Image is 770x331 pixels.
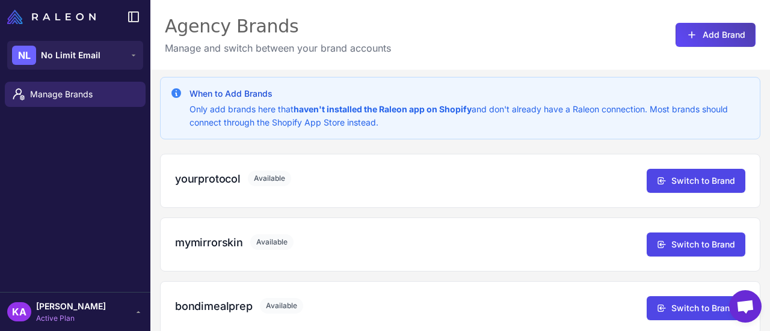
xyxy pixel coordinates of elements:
[647,296,745,320] button: Switch to Brand
[165,14,391,38] div: Agency Brands
[41,49,100,62] span: No Limit Email
[729,290,762,323] a: Open chat
[36,313,106,324] span: Active Plan
[175,234,243,251] h3: mymirrorskin
[647,232,745,257] button: Switch to Brand
[676,23,756,47] button: Add Brand
[165,41,391,55] p: Manage and switch between your brand accounts
[294,104,472,114] strong: haven't installed the Raleon app on Shopify
[175,298,253,314] h3: bondimealprep
[189,87,750,100] h3: When to Add Brands
[36,300,106,313] span: [PERSON_NAME]
[260,298,303,314] span: Available
[647,169,745,193] button: Switch to Brand
[7,41,143,70] button: NLNo Limit Email
[30,88,136,101] span: Manage Brands
[7,10,96,24] img: Raleon Logo
[248,171,291,186] span: Available
[250,234,294,250] span: Available
[12,46,36,65] div: NL
[5,82,146,107] a: Manage Brands
[7,302,31,321] div: KA
[189,103,750,129] p: Only add brands here that and don't already have a Raleon connection. Most brands should connect ...
[175,171,241,187] h3: yourprotocol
